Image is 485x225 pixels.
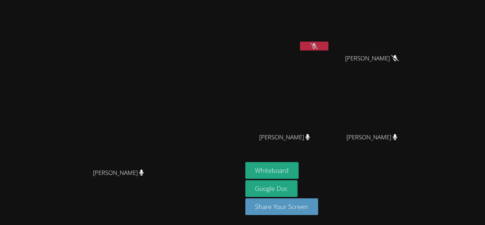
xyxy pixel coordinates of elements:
[259,132,310,143] span: [PERSON_NAME]
[245,180,298,197] a: Google Doc
[245,198,318,215] button: Share Your Screen
[347,132,397,143] span: [PERSON_NAME]
[345,53,399,64] span: [PERSON_NAME]
[93,168,144,178] span: [PERSON_NAME]
[245,162,299,179] button: Whiteboard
